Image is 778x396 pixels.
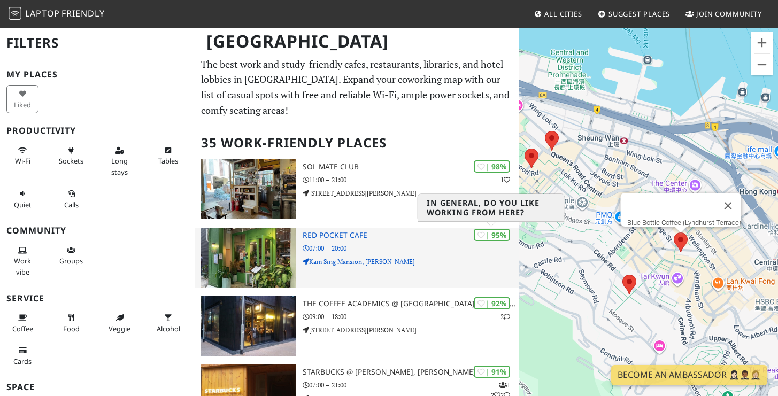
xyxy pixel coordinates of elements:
img: SOL Mate Club [201,159,296,219]
span: Friendly [61,7,104,19]
h3: Community [6,226,188,236]
button: Long stays [104,142,136,181]
p: Kam Sing Mansion, [PERSON_NAME] [303,257,519,267]
span: Join Community [696,9,762,19]
a: Red Pocket Cafe | 95% Red Pocket Cafe 07:00 – 20:00 Kam Sing Mansion, [PERSON_NAME] [195,228,519,288]
span: Laptop [25,7,60,19]
h3: The Coffee Academics @ [GEOGRAPHIC_DATA][PERSON_NAME] [303,299,519,308]
span: Suggest Places [608,9,671,19]
a: LaptopFriendly LaptopFriendly [9,5,105,24]
h3: Red Pocket Cafe [303,231,519,240]
h3: Service [6,293,188,304]
h3: Productivity [6,126,188,136]
a: The Coffee Academics @ Sai Yuen Lane | 92% 2 The Coffee Academics @ [GEOGRAPHIC_DATA][PERSON_NAME... [195,296,519,356]
button: Coffee [6,309,38,337]
img: Red Pocket Cafe [201,228,296,288]
span: Video/audio calls [64,200,79,209]
img: The Coffee Academics @ Sai Yuen Lane [201,296,296,356]
span: Alcohol [157,324,180,333]
span: Work-friendly tables [158,156,178,166]
div: | 91% [474,366,510,378]
span: Food [63,324,80,333]
p: The best work and study-friendly cafes, restaurants, libraries, and hotel lobbies in [GEOGRAPHIC_... [201,57,512,118]
span: Veggie [109,324,130,333]
button: Alcohol [152,309,184,337]
p: 07:00 – 21:00 [303,380,519,390]
span: Coffee [12,324,33,333]
span: All Cities [544,9,582,19]
span: Stable Wi-Fi [15,156,30,166]
p: [STREET_ADDRESS][PERSON_NAME] [303,188,519,198]
a: SOL Mate Club | 98% 1 SOL Mate Club 11:00 – 21:00 [STREET_ADDRESS][PERSON_NAME] [195,159,519,219]
p: 09:00 – 18:00 [303,312,519,322]
p: 07:00 – 20:00 [303,243,519,253]
div: | 92% [474,297,510,309]
p: [STREET_ADDRESS][PERSON_NAME] [303,325,519,335]
a: All Cities [529,4,587,24]
h3: My Places [6,69,188,80]
img: LaptopFriendly [9,7,21,20]
button: Calls [55,185,87,213]
a: Join Community [681,4,766,24]
h3: SOL Mate Club [303,162,519,172]
button: Zoom out [751,54,773,75]
div: | 98% [474,160,510,173]
span: Quiet [14,200,32,209]
button: Cards [6,341,38,370]
span: Power sockets [59,156,83,166]
button: Veggie [104,309,136,337]
h3: In general, do you like working from here? [418,194,565,222]
button: Work vibe [6,242,38,281]
p: 2 [500,312,510,322]
span: People working [14,256,31,276]
span: Credit cards [13,356,32,366]
button: Wi-Fi [6,142,38,170]
button: Tables [152,142,184,170]
button: Sockets [55,142,87,170]
span: Group tables [59,256,83,266]
h2: Filters [6,27,188,59]
a: Suggest Places [594,4,675,24]
button: Close [715,193,741,219]
span: Long stays [111,156,128,176]
h3: Space [6,382,188,392]
p: 11:00 – 21:00 [303,175,519,185]
a: Blue Bottle Coffee (Lyndhurst Terrace) [627,219,741,227]
h3: Starbucks @ [PERSON_NAME], [PERSON_NAME] [303,368,519,377]
button: Food [55,309,87,337]
h1: [GEOGRAPHIC_DATA] [198,27,517,56]
div: | 95% [474,229,510,241]
p: 1 [500,175,510,185]
button: Zoom in [751,32,773,53]
button: Quiet [6,185,38,213]
h2: 35 Work-Friendly Places [201,127,512,159]
button: Groups [55,242,87,270]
